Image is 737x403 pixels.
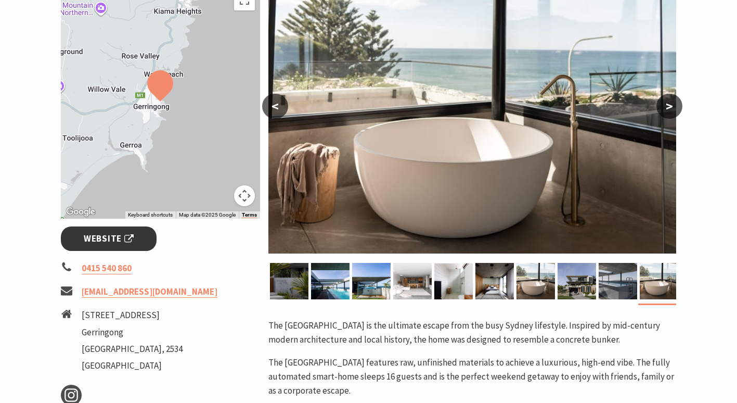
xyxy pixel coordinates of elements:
[179,212,236,218] span: Map data ©2025 Google
[84,232,134,246] span: Website
[234,185,255,206] button: Map camera controls
[558,263,596,299] img: Front
[656,94,682,119] button: >
[475,263,514,299] img: Bunker House
[599,263,637,299] img: Pool
[268,356,676,398] p: The [GEOGRAPHIC_DATA] features raw, unfinished materials to achieve a luxurious, high-end vibe. T...
[82,342,183,356] li: [GEOGRAPHIC_DATA], 2534
[242,212,257,218] a: Terms (opens in new tab)
[270,263,308,299] img: Bunker House
[516,263,555,299] img: Bunker House
[352,263,391,299] img: Bunker House
[82,262,132,274] a: 0415 540 860
[311,263,350,299] img: Bunker House
[128,211,173,219] button: Keyboard shortcuts
[82,286,217,298] a: [EMAIL_ADDRESS][DOMAIN_NAME]
[63,205,98,219] img: Google
[61,226,157,251] a: Website
[268,319,676,347] p: The [GEOGRAPHIC_DATA] is the ultimate escape from the busy Sydney lifestyle. Inspired by mid-cent...
[640,263,678,299] img: Bunker House
[63,205,98,219] a: Open this area in Google Maps (opens a new window)
[434,263,473,299] img: Bunker House
[82,325,183,339] li: Gerringong
[82,359,183,373] li: [GEOGRAPHIC_DATA]
[393,263,432,299] img: Bunker House
[82,308,183,322] li: [STREET_ADDRESS]
[262,94,288,119] button: <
